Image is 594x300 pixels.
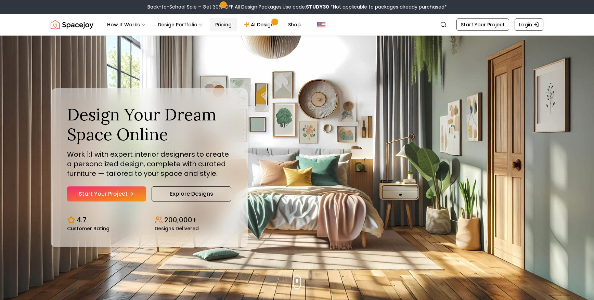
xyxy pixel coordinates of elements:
[283,18,306,31] a: Shop
[283,3,329,10] span: Use code:
[147,3,447,10] div: Back-to-School Sale – Get 30% OFF All Design Packages.
[515,18,543,31] a: Login
[102,18,151,31] button: How It Works
[51,18,93,31] a: Spacejoy
[152,186,231,201] a: Explore Designs
[67,186,146,201] a: Start Your Project
[155,226,199,231] small: Designs Delivered
[456,18,509,31] a: Start Your Project
[67,226,109,231] small: Customer Rating
[77,215,87,225] p: 4.7
[51,18,93,31] img: Spacejoy Logo
[51,14,543,36] nav: Global
[67,210,231,231] div: Design stats
[102,18,306,31] nav: Main
[317,21,325,29] img: United States
[238,18,281,31] a: AI Design
[67,149,231,178] p: Work 1:1 with expert interior designers to create a personalized design, complete with curated fu...
[210,18,237,31] a: Pricing
[67,105,231,144] h1: Design Your Dream Space Online
[306,3,329,10] b: STUDY30
[152,18,208,31] button: Design Portfolio
[164,215,197,225] p: 200,000+
[329,3,447,10] span: *Not applicable to packages already purchased*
